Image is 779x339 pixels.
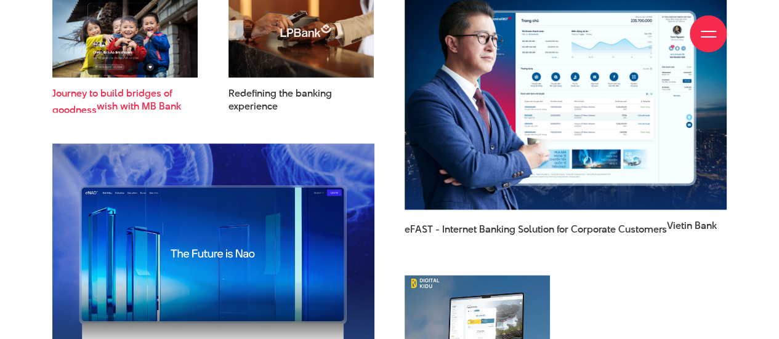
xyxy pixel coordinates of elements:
[228,86,332,114] font: Redefining the banking experience
[667,218,717,233] font: Vietin Bank
[405,221,667,236] font: eFAST - Internet Banking Solution for Corporate Customers
[52,87,198,113] a: Journey to build bridges of goodnesswish with MB Bank
[228,87,374,113] a: Redefining the banking experience
[97,99,181,113] font: wish with MB Bank
[405,219,727,245] a: eFAST - Internet Banking Solution for Corporate CustomersVietin Bank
